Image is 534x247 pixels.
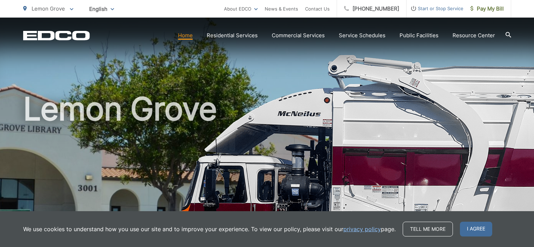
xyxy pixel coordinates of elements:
a: Commercial Services [272,31,325,40]
span: Lemon Grove [32,5,65,12]
a: News & Events [265,5,298,13]
span: English [84,3,119,15]
a: EDCD logo. Return to the homepage. [23,31,90,40]
a: privacy policy [343,225,381,233]
a: Resource Center [453,31,495,40]
span: Pay My Bill [470,5,504,13]
a: About EDCO [224,5,258,13]
a: Home [178,31,193,40]
a: Residential Services [207,31,258,40]
a: Service Schedules [339,31,385,40]
a: Public Facilities [400,31,439,40]
a: Tell me more [403,222,453,236]
a: Contact Us [305,5,330,13]
span: I agree [460,222,492,236]
p: We use cookies to understand how you use our site and to improve your experience. To view our pol... [23,225,396,233]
